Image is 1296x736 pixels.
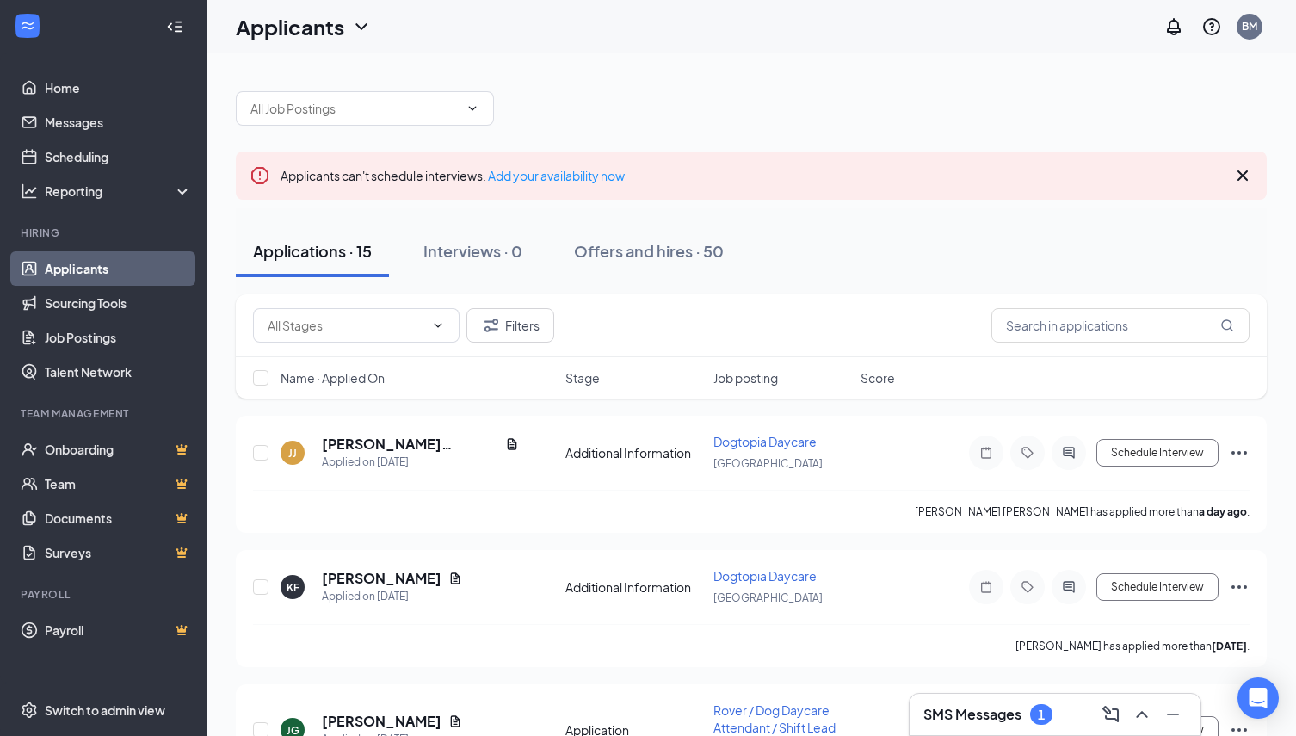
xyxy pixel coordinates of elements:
[1038,708,1045,722] div: 1
[45,105,192,139] a: Messages
[21,587,188,602] div: Payroll
[431,319,445,332] svg: ChevronDown
[1017,580,1038,594] svg: Tag
[45,251,192,286] a: Applicants
[1101,704,1121,725] svg: ComposeMessage
[991,308,1250,343] input: Search in applications
[713,434,817,449] span: Dogtopia Daycare
[1163,16,1184,37] svg: Notifications
[861,369,895,387] span: Score
[45,535,192,570] a: SurveysCrown
[713,457,823,470] span: [GEOGRAPHIC_DATA]
[976,580,997,594] svg: Note
[166,18,183,35] svg: Collapse
[1242,19,1257,34] div: BM
[488,168,625,183] a: Add your availability now
[322,712,441,731] h5: [PERSON_NAME]
[1199,505,1247,518] b: a day ago
[236,12,344,41] h1: Applicants
[1220,319,1234,332] svg: MagnifyingGlass
[466,102,479,115] svg: ChevronDown
[1229,442,1250,463] svg: Ellipses
[45,702,165,719] div: Switch to admin view
[713,369,778,387] span: Job posting
[45,501,192,535] a: DocumentsCrown
[45,139,192,174] a: Scheduling
[1096,573,1219,601] button: Schedule Interview
[45,286,192,320] a: Sourcing Tools
[250,99,459,118] input: All Job Postings
[288,446,297,461] div: JJ
[1058,580,1079,594] svg: ActiveChat
[253,240,372,262] div: Applications · 15
[1201,16,1222,37] svg: QuestionInfo
[713,702,836,735] span: Rover / Dog Daycare Attendant / Shift Lead
[268,316,424,335] input: All Stages
[1232,165,1253,186] svg: Cross
[322,588,462,605] div: Applied on [DATE]
[713,591,823,604] span: [GEOGRAPHIC_DATA]
[281,369,385,387] span: Name · Applied On
[19,17,36,34] svg: WorkstreamLogo
[574,240,724,262] div: Offers and hires · 50
[45,320,192,355] a: Job Postings
[505,437,519,451] svg: Document
[351,16,372,37] svg: ChevronDown
[21,182,38,200] svg: Analysis
[322,569,441,588] h5: [PERSON_NAME]
[45,71,192,105] a: Home
[1015,639,1250,653] p: [PERSON_NAME] has applied more than .
[466,308,554,343] button: Filter Filters
[287,580,299,595] div: KF
[915,504,1250,519] p: [PERSON_NAME] [PERSON_NAME] has applied more than .
[481,315,502,336] svg: Filter
[322,454,519,471] div: Applied on [DATE]
[448,572,462,585] svg: Document
[1229,577,1250,597] svg: Ellipses
[1237,677,1279,719] div: Open Intercom Messenger
[45,432,192,467] a: OnboardingCrown
[1097,701,1125,728] button: ComposeMessage
[1132,704,1152,725] svg: ChevronUp
[976,446,997,460] svg: Note
[45,467,192,501] a: TeamCrown
[1128,701,1156,728] button: ChevronUp
[45,355,192,389] a: Talent Network
[250,165,270,186] svg: Error
[1058,446,1079,460] svg: ActiveChat
[565,444,703,461] div: Additional Information
[923,705,1021,724] h3: SMS Messages
[565,369,600,387] span: Stage
[1163,704,1183,725] svg: Minimize
[45,613,192,647] a: PayrollCrown
[1212,640,1247,653] b: [DATE]
[45,182,193,200] div: Reporting
[713,568,817,584] span: Dogtopia Daycare
[21,702,38,719] svg: Settings
[1159,701,1187,728] button: Minimize
[1096,439,1219,467] button: Schedule Interview
[322,435,498,454] h5: [PERSON_NAME] [PERSON_NAME]
[565,578,703,596] div: Additional Information
[21,226,188,240] div: Hiring
[281,168,625,183] span: Applicants can't schedule interviews.
[423,240,522,262] div: Interviews · 0
[448,714,462,728] svg: Document
[1017,446,1038,460] svg: Tag
[21,406,188,421] div: Team Management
